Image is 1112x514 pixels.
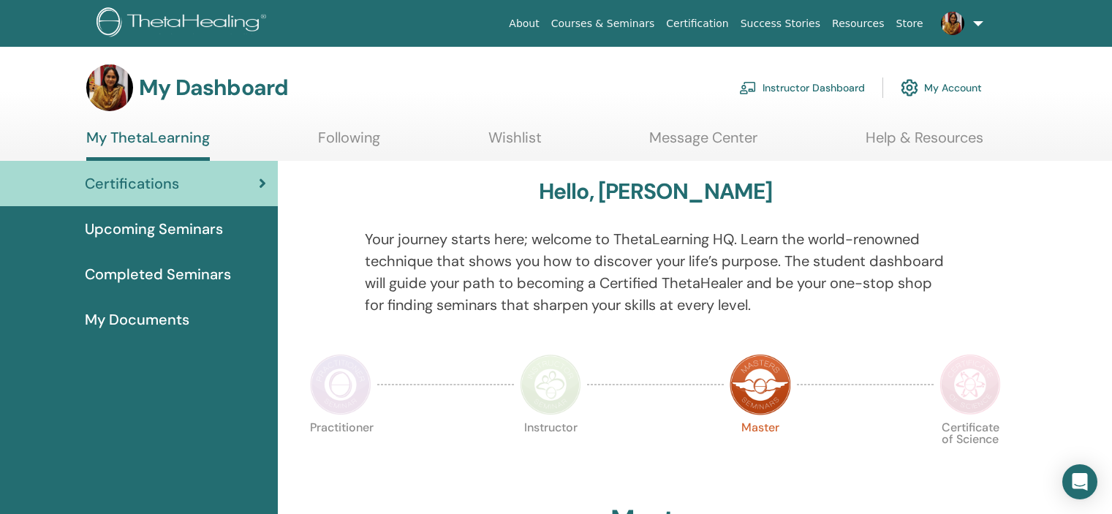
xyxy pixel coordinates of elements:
a: Wishlist [488,129,542,157]
span: Completed Seminars [85,263,231,285]
img: default.jpg [941,12,964,35]
a: Store [890,10,929,37]
span: Upcoming Seminars [85,218,223,240]
h3: My Dashboard [139,75,288,101]
a: Courses & Seminars [545,10,661,37]
span: Certifications [85,173,179,194]
h3: Hello, [PERSON_NAME] [539,178,773,205]
img: Master [730,354,791,415]
img: Certificate of Science [939,354,1001,415]
a: Message Center [649,129,757,157]
p: Practitioner [310,422,371,483]
p: Certificate of Science [939,422,1001,483]
a: Resources [826,10,890,37]
p: Your journey starts here; welcome to ThetaLearning HQ. Learn the world-renowned technique that sh... [365,228,947,316]
a: Success Stories [735,10,826,37]
p: Master [730,422,791,483]
span: My Documents [85,309,189,330]
img: logo.png [97,7,271,40]
p: Instructor [520,422,581,483]
a: About [503,10,545,37]
img: Practitioner [310,354,371,415]
a: Certification [660,10,734,37]
a: My ThetaLearning [86,129,210,161]
img: Instructor [520,354,581,415]
a: Instructor Dashboard [739,72,865,104]
a: Following [318,129,380,157]
div: Open Intercom Messenger [1062,464,1097,499]
a: Help & Resources [866,129,983,157]
img: cog.svg [901,75,918,100]
a: My Account [901,72,982,104]
img: chalkboard-teacher.svg [739,81,757,94]
img: default.jpg [86,64,133,111]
